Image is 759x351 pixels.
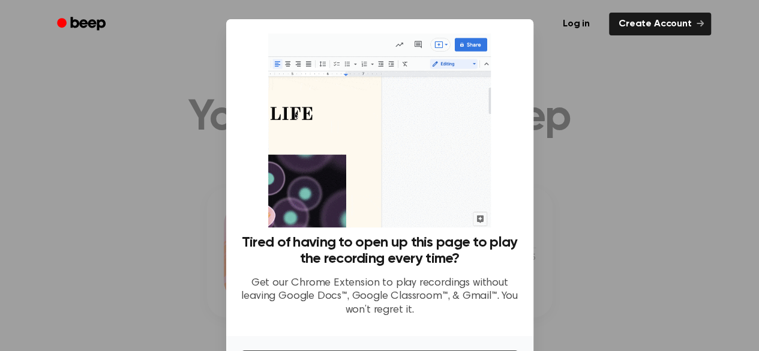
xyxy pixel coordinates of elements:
a: Log in [551,10,602,38]
a: Beep [49,13,116,36]
img: Beep extension in action [268,34,491,227]
h3: Tired of having to open up this page to play the recording every time? [241,235,519,267]
a: Create Account [609,13,711,35]
p: Get our Chrome Extension to play recordings without leaving Google Docs™, Google Classroom™, & Gm... [241,277,519,317]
